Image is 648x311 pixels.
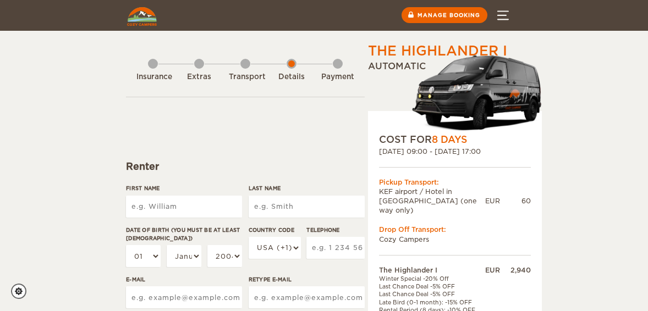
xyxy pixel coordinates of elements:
[321,72,354,82] div: Payment
[183,72,216,82] div: Extras
[249,275,365,284] label: Retype E-mail
[500,265,531,275] div: 2,940
[379,275,485,282] td: Winter Special -20% Off
[126,226,242,243] label: Date of birth (You must be at least [DEMOGRAPHIC_DATA])
[379,133,531,146] div: COST FOR
[249,286,365,308] input: e.g. example@example.com
[275,72,308,82] div: Details
[412,51,542,133] img: stor-stuttur-old-new-5.png
[485,196,500,206] div: EUR
[127,7,157,26] img: Cozy Campers
[379,225,531,234] div: Drop Off Transport:
[379,282,485,290] td: Last Chance Deal -5% OFF
[485,265,500,275] div: EUR
[126,184,242,192] label: First Name
[249,226,301,234] label: Country Code
[432,134,467,145] span: 8 Days
[368,42,507,60] div: The Highlander I
[126,160,365,173] div: Renter
[402,7,487,23] a: Manage booking
[379,187,485,215] td: KEF airport / Hotel in [GEOGRAPHIC_DATA] (one way only)
[379,147,531,156] div: [DATE] 09:00 - [DATE] 17:00
[229,72,262,82] div: Transport
[379,265,485,275] td: The Highlander I
[249,196,365,218] input: e.g. Smith
[306,237,365,259] input: e.g. 1 234 567 890
[126,286,242,308] input: e.g. example@example.com
[136,72,169,82] div: Insurance
[500,196,531,206] div: 60
[126,275,242,284] label: E-mail
[306,226,365,234] label: Telephone
[126,196,242,218] input: e.g. William
[379,177,531,187] div: Pickup Transport:
[249,184,365,192] label: Last Name
[379,235,531,244] td: Cozy Campers
[379,298,485,306] td: Late Bird (0-1 month): -15% OFF
[368,60,542,133] div: Automatic
[11,284,34,299] a: Cookie settings
[379,290,485,298] td: Last Chance Deal -5% OFF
